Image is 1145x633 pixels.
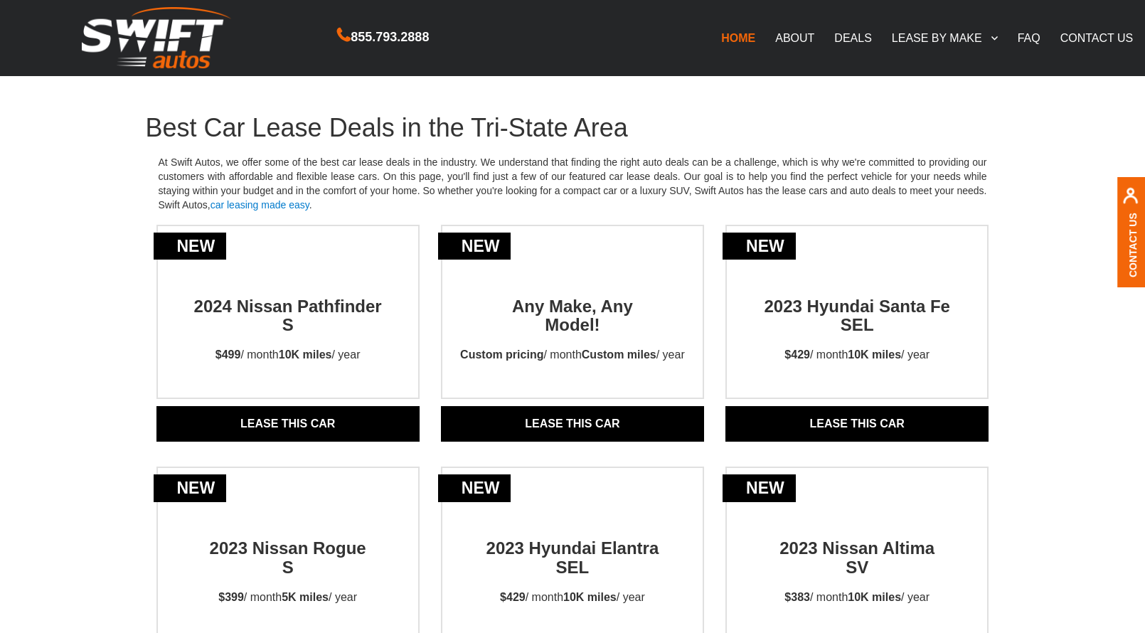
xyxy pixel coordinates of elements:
[1122,188,1139,213] img: contact us, iconuser
[848,591,901,603] strong: 10K miles
[156,406,420,442] a: Lease THIS CAR
[824,23,881,53] a: DEALS
[188,514,388,577] h2: 2023 Nissan Rogue S
[784,591,810,603] strong: $383
[279,349,332,361] strong: 10K miles
[487,577,658,619] p: / month / year
[218,591,244,603] strong: $399
[563,591,617,603] strong: 10K miles
[447,334,698,376] p: / month / year
[206,577,370,619] p: / month / year
[460,349,543,361] strong: Custom pricing
[848,349,901,361] strong: 10K miles
[1127,213,1139,277] a: Contact Us
[188,272,388,335] h2: 2024 Nissan Pathfinder S
[154,233,227,260] div: new
[1008,23,1050,53] a: FAQ
[146,142,1000,225] p: At Swift Autos, we offer some of the best car lease deals in the industry. We understand that fin...
[438,233,511,260] div: new
[727,272,987,377] a: new2023 Hyundai Santa Fe SEL$429/ month10K miles/ year
[441,406,704,442] a: Lease THIS CAR
[711,23,765,53] a: HOME
[472,514,673,577] h2: 2023 Hyundai Elantra SEL
[337,31,429,43] a: 855.793.2888
[442,272,703,377] a: newAny Make, AnyModel!Custom pricing/ monthCustom miles/ year
[784,349,810,361] strong: $429
[351,27,429,48] span: 855.793.2888
[438,474,511,502] div: new
[82,7,231,69] img: Swift Autos
[211,199,309,211] a: car leasing made easy
[203,334,373,376] p: / month / year
[723,474,796,502] div: new
[158,272,418,377] a: new2024 Nissan Pathfinder S$499/ month10K miles/ year
[882,23,1008,53] a: LEASE BY MAKE
[154,474,227,502] div: new
[472,272,673,335] h2: Any Make, Any Model!
[757,514,957,577] h2: 2023 Nissan Altima SV
[582,349,656,361] strong: Custom miles
[725,406,989,442] a: Lease THIS CAR
[765,23,824,53] a: ABOUT
[442,514,703,619] a: new2023 Hyundai Elantra SEL$429/ month10K miles/ year
[727,514,987,619] a: new2023 Nissan AltimaSV$383/ month10K miles/ year
[215,349,241,361] strong: $499
[500,591,526,603] strong: $429
[158,514,418,619] a: new2023 Nissan RogueS$399/ month5K miles/ year
[1050,23,1144,53] a: CONTACT US
[723,233,796,260] div: new
[757,272,957,335] h2: 2023 Hyundai Santa Fe SEL
[282,591,329,603] strong: 5K miles
[146,114,1000,142] h1: Best Car Lease Deals in the Tri-State Area
[772,334,942,376] p: / month / year
[772,577,942,619] p: / month / year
